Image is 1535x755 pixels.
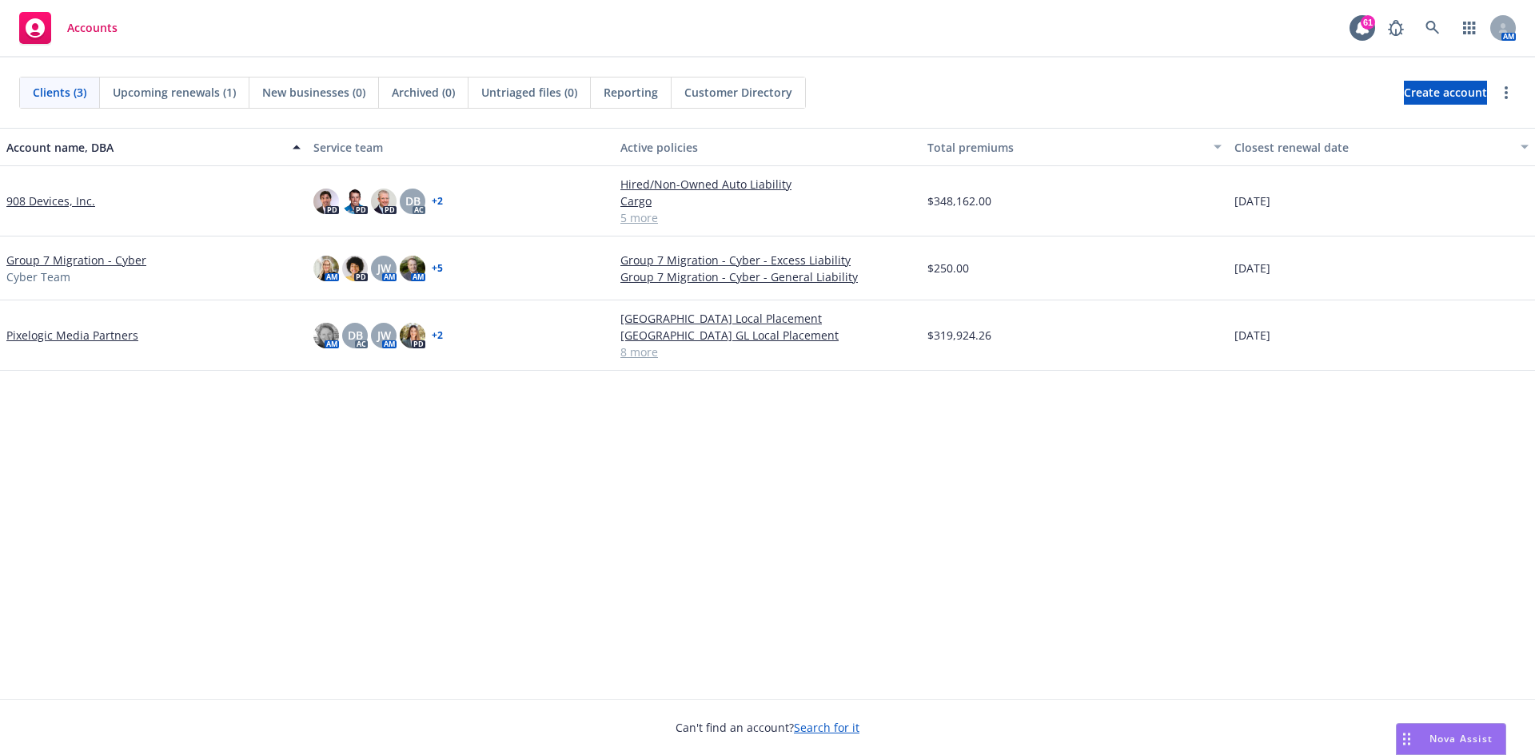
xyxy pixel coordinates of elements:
[6,252,146,268] a: Group 7 Migration - Cyber
[307,128,614,166] button: Service team
[432,264,443,273] a: + 5
[927,327,991,344] span: $319,924.26
[1234,139,1511,156] div: Closest renewal date
[1453,12,1485,44] a: Switch app
[313,256,339,281] img: photo
[6,139,283,156] div: Account name, DBA
[927,260,969,276] span: $250.00
[313,139,608,156] div: Service team
[1429,732,1493,745] span: Nova Assist
[620,327,915,344] a: [GEOGRAPHIC_DATA] GL Local Placement
[604,84,658,101] span: Reporting
[1417,12,1449,44] a: Search
[620,193,915,209] a: Cargo
[620,139,915,156] div: Active policies
[1497,83,1516,102] a: more
[1380,12,1412,44] a: Report a Bug
[614,128,921,166] button: Active policies
[371,189,397,214] img: photo
[342,256,368,281] img: photo
[1234,260,1270,276] span: [DATE]
[13,6,124,50] a: Accounts
[6,193,95,209] a: 908 Devices, Inc.
[67,22,118,34] span: Accounts
[620,268,915,285] a: Group 7 Migration - Cyber - General Liability
[676,719,859,736] span: Can't find an account?
[6,268,70,285] span: Cyber Team
[1404,77,1487,108] span: Create account
[432,331,443,340] a: + 2
[1396,723,1506,755] button: Nova Assist
[33,84,86,101] span: Clients (3)
[400,256,425,281] img: photo
[620,209,915,226] a: 5 more
[432,197,443,206] a: + 2
[377,260,391,276] span: JW
[392,84,455,101] span: Archived (0)
[348,327,363,344] span: DB
[113,84,236,101] span: Upcoming renewals (1)
[620,344,915,360] a: 8 more
[794,720,859,735] a: Search for it
[405,193,421,209] span: DB
[262,84,365,101] span: New businesses (0)
[313,189,339,214] img: photo
[1397,724,1417,754] div: Drag to move
[684,84,792,101] span: Customer Directory
[1404,81,1487,105] a: Create account
[927,193,991,209] span: $348,162.00
[1234,193,1270,209] span: [DATE]
[620,252,915,268] a: Group 7 Migration - Cyber - Excess Liability
[342,189,368,214] img: photo
[6,327,138,344] a: Pixelogic Media Partners
[927,139,1204,156] div: Total premiums
[1234,327,1270,344] span: [DATE]
[620,176,915,193] a: Hired/Non-Owned Auto Liability
[400,323,425,348] img: photo
[620,310,915,327] a: [GEOGRAPHIC_DATA] Local Placement
[377,327,391,344] span: JW
[313,323,339,348] img: photo
[481,84,577,101] span: Untriaged files (0)
[1361,15,1375,30] div: 61
[1228,128,1535,166] button: Closest renewal date
[921,128,1228,166] button: Total premiums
